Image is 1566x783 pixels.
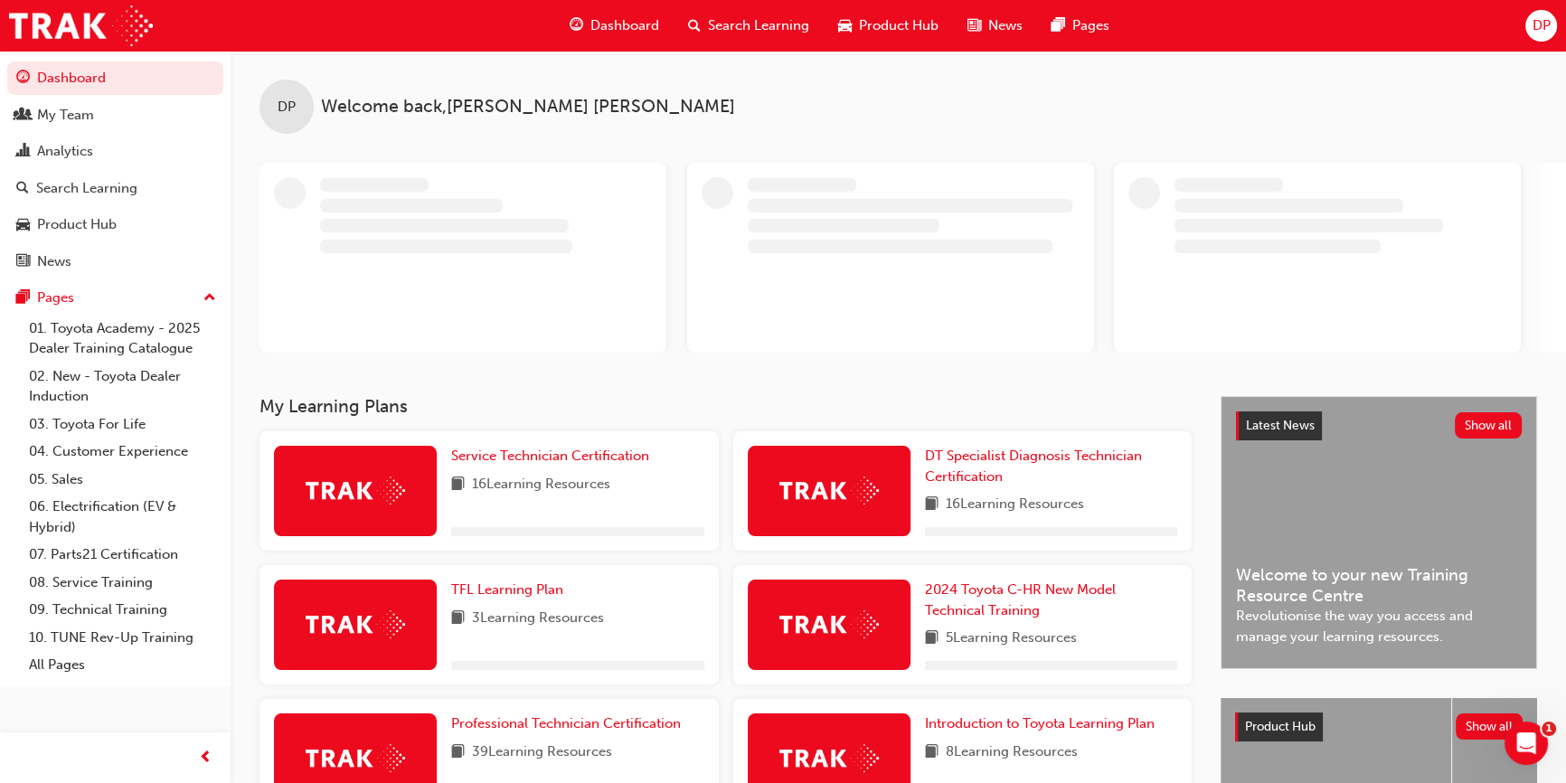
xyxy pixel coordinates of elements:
[925,713,1162,734] a: Introduction to Toyota Learning Plan
[16,217,30,233] span: car-icon
[925,581,1116,618] span: 2024 Toyota C-HR New Model Technical Training
[7,61,223,95] a: Dashboard
[22,624,223,652] a: 10. TUNE Rev-Up Training
[925,741,939,764] span: book-icon
[278,97,296,118] span: DP
[321,97,735,118] span: Welcome back , [PERSON_NAME] [PERSON_NAME]
[259,396,1192,417] h3: My Learning Plans
[925,715,1155,731] span: Introduction to Toyota Learning Plan
[37,288,74,308] div: Pages
[1236,411,1522,440] a: Latest NewsShow all
[9,5,153,46] img: Trak
[16,108,30,124] span: people-icon
[37,141,93,162] div: Analytics
[555,7,674,44] a: guage-iconDashboard
[22,596,223,624] a: 09. Technical Training
[22,541,223,569] a: 07. Parts21 Certification
[22,363,223,410] a: 02. New - Toyota Dealer Induction
[1246,418,1315,433] span: Latest News
[36,178,137,199] div: Search Learning
[7,281,223,315] button: Pages
[472,741,612,764] span: 39 Learning Resources
[1052,14,1065,37] span: pages-icon
[925,448,1142,485] span: DT Specialist Diagnosis Technician Certification
[967,14,981,37] span: news-icon
[1236,606,1522,646] span: Revolutionise the way you access and manage your learning resources.
[16,254,30,270] span: news-icon
[1532,15,1550,36] span: DP
[37,251,71,272] div: News
[22,438,223,466] a: 04. Customer Experience
[1245,719,1316,734] span: Product Hub
[451,608,465,630] span: book-icon
[708,15,809,36] span: Search Learning
[1072,15,1109,36] span: Pages
[946,627,1077,650] span: 5 Learning Resources
[779,476,879,505] img: Trak
[306,744,405,772] img: Trak
[451,448,649,464] span: Service Technician Certification
[37,214,117,235] div: Product Hub
[1236,565,1522,606] span: Welcome to your new Training Resource Centre
[203,287,216,310] span: up-icon
[22,410,223,439] a: 03. Toyota For Life
[925,580,1178,620] a: 2024 Toyota C-HR New Model Technical Training
[1542,722,1556,736] span: 1
[22,493,223,541] a: 06. Electrification (EV & Hybrid)
[1235,712,1523,741] a: Product HubShow all
[1525,10,1557,42] button: DP
[824,7,953,44] a: car-iconProduct Hub
[451,580,571,600] a: TFL Learning Plan
[946,741,1078,764] span: 8 Learning Resources
[22,569,223,597] a: 08. Service Training
[199,747,212,769] span: prev-icon
[451,474,465,496] span: book-icon
[16,290,30,307] span: pages-icon
[925,494,939,516] span: book-icon
[674,7,824,44] a: search-iconSearch Learning
[306,610,405,638] img: Trak
[451,715,681,731] span: Professional Technician Certification
[7,135,223,168] a: Analytics
[451,446,656,467] a: Service Technician Certification
[472,608,604,630] span: 3 Learning Resources
[22,651,223,679] a: All Pages
[7,208,223,241] a: Product Hub
[590,15,659,36] span: Dashboard
[7,172,223,205] a: Search Learning
[1456,713,1524,740] button: Show all
[16,144,30,160] span: chart-icon
[988,15,1023,36] span: News
[838,14,852,37] span: car-icon
[22,315,223,363] a: 01. Toyota Academy - 2025 Dealer Training Catalogue
[7,99,223,132] a: My Team
[22,466,223,494] a: 05. Sales
[37,105,94,126] div: My Team
[451,741,465,764] span: book-icon
[859,15,939,36] span: Product Hub
[925,446,1178,486] a: DT Specialist Diagnosis Technician Certification
[7,245,223,278] a: News
[451,713,688,734] a: Professional Technician Certification
[16,71,30,87] span: guage-icon
[1455,412,1523,439] button: Show all
[1037,7,1124,44] a: pages-iconPages
[16,181,29,197] span: search-icon
[925,627,939,650] span: book-icon
[1221,396,1537,669] a: Latest NewsShow allWelcome to your new Training Resource CentreRevolutionise the way you access a...
[472,474,610,496] span: 16 Learning Resources
[451,581,563,598] span: TFL Learning Plan
[688,14,701,37] span: search-icon
[570,14,583,37] span: guage-icon
[7,58,223,281] button: DashboardMy TeamAnalyticsSearch LearningProduct HubNews
[1505,722,1548,765] iframe: Intercom live chat
[946,494,1084,516] span: 16 Learning Resources
[953,7,1037,44] a: news-iconNews
[779,744,879,772] img: Trak
[779,610,879,638] img: Trak
[306,476,405,505] img: Trak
